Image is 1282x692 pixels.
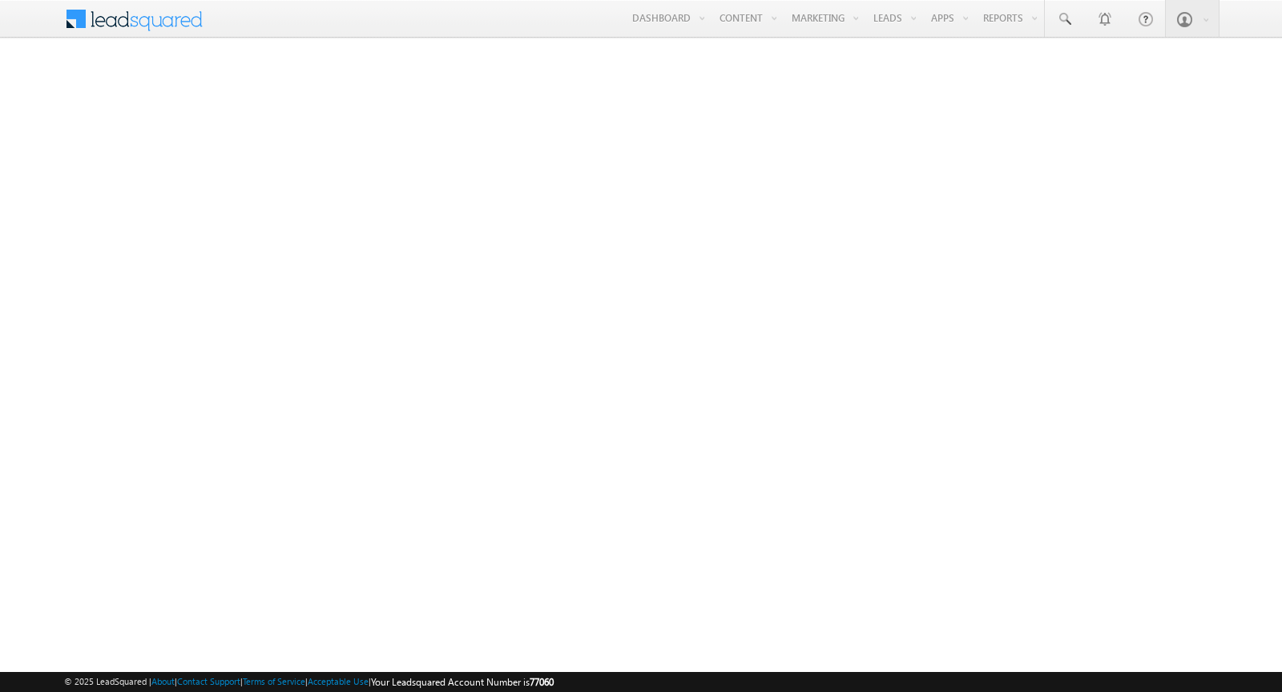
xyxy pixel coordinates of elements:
a: Terms of Service [243,676,305,686]
a: About [151,676,175,686]
span: Your Leadsquared Account Number is [371,676,554,688]
a: Acceptable Use [308,676,369,686]
a: Contact Support [177,676,240,686]
span: 77060 [530,676,554,688]
span: © 2025 LeadSquared | | | | | [64,674,554,690]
